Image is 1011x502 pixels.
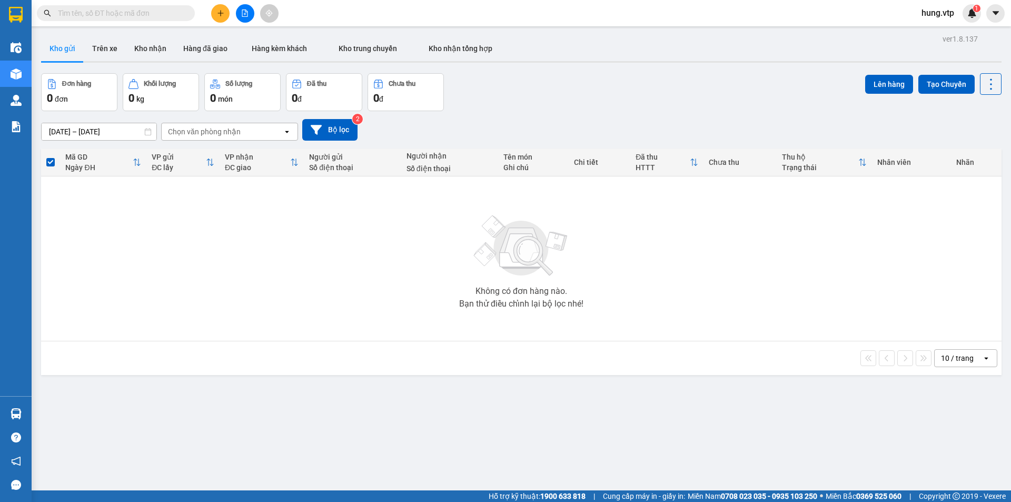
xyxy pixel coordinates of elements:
[60,149,146,176] th: Toggle SortBy
[782,163,858,172] div: Trạng thái
[856,492,901,500] strong: 0369 525 060
[218,95,233,103] span: món
[865,75,913,94] button: Lên hàng
[820,494,823,498] span: ⚪️
[777,149,872,176] th: Toggle SortBy
[373,92,379,104] span: 0
[941,353,974,363] div: 10 / trang
[826,490,901,502] span: Miền Bắc
[65,163,133,172] div: Ngày ĐH
[11,42,22,53] img: warehouse-icon
[721,492,817,500] strong: 0708 023 035 - 0935 103 250
[144,80,176,87] div: Khối lượng
[309,153,396,161] div: Người gửi
[9,7,23,23] img: logo-vxr
[782,153,858,161] div: Thu hộ
[175,36,236,61] button: Hàng đã giao
[503,153,563,161] div: Tên món
[252,44,307,53] span: Hàng kèm khách
[152,153,206,161] div: VP gửi
[260,4,279,23] button: aim
[217,9,224,17] span: plus
[603,490,685,502] span: Cung cấp máy in - giấy in:
[55,95,68,103] span: đơn
[146,149,220,176] th: Toggle SortBy
[540,492,586,500] strong: 1900 633 818
[265,9,273,17] span: aim
[11,121,22,132] img: solution-icon
[211,4,230,23] button: plus
[11,68,22,80] img: warehouse-icon
[307,80,326,87] div: Đã thu
[407,164,493,173] div: Số điện thoại
[123,73,199,111] button: Khối lượng0kg
[225,80,252,87] div: Số lượng
[909,490,911,502] span: |
[84,36,126,61] button: Trên xe
[42,123,156,140] input: Select a date range.
[943,33,978,45] div: ver 1.8.137
[58,7,182,19] input: Tìm tên, số ĐT hoặc mã đơn
[11,456,21,466] span: notification
[489,490,586,502] span: Hỗ trợ kỹ thuật:
[210,92,216,104] span: 0
[379,95,383,103] span: đ
[967,8,977,18] img: icon-new-feature
[339,44,397,53] span: Kho trung chuyển
[11,480,21,490] span: message
[168,126,241,137] div: Chọn văn phòng nhận
[292,92,298,104] span: 0
[407,152,493,160] div: Người nhận
[593,490,595,502] span: |
[709,158,771,166] div: Chưa thu
[975,5,978,12] span: 1
[986,4,1005,23] button: caret-down
[302,119,358,141] button: Bộ lọc
[459,300,583,308] div: Bạn thử điều chỉnh lại bộ lọc nhé!
[225,153,290,161] div: VP nhận
[241,9,249,17] span: file-add
[41,73,117,111] button: Đơn hàng0đơn
[309,163,396,172] div: Số điện thoại
[429,44,492,53] span: Kho nhận tổng hợp
[225,163,290,172] div: ĐC giao
[918,75,975,94] button: Tạo Chuyến
[11,95,22,106] img: warehouse-icon
[973,5,980,12] sup: 1
[913,6,963,19] span: hung.vtp
[688,490,817,502] span: Miền Nam
[286,73,362,111] button: Đã thu0đ
[368,73,444,111] button: Chưa thu0đ
[982,354,990,362] svg: open
[236,4,254,23] button: file-add
[47,92,53,104] span: 0
[152,163,206,172] div: ĐC lấy
[128,92,134,104] span: 0
[283,127,291,136] svg: open
[630,149,703,176] th: Toggle SortBy
[136,95,144,103] span: kg
[636,163,690,172] div: HTTT
[953,493,960,500] span: copyright
[220,149,304,176] th: Toggle SortBy
[352,114,363,124] sup: 2
[65,153,133,161] div: Mã GD
[44,9,51,17] span: search
[503,163,563,172] div: Ghi chú
[475,287,567,296] div: Không có đơn hàng nào.
[41,36,84,61] button: Kho gửi
[574,158,625,166] div: Chi tiết
[126,36,175,61] button: Kho nhận
[11,408,22,419] img: warehouse-icon
[204,73,281,111] button: Số lượng0món
[62,80,91,87] div: Đơn hàng
[469,209,574,283] img: svg+xml;base64,PHN2ZyBjbGFzcz0ibGlzdC1wbHVnX19zdmciIHhtbG5zPSJodHRwOi8vd3d3LnczLm9yZy8yMDAwL3N2Zy...
[877,158,945,166] div: Nhân viên
[991,8,1000,18] span: caret-down
[389,80,415,87] div: Chưa thu
[956,158,996,166] div: Nhãn
[636,153,690,161] div: Đã thu
[298,95,302,103] span: đ
[11,432,21,442] span: question-circle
